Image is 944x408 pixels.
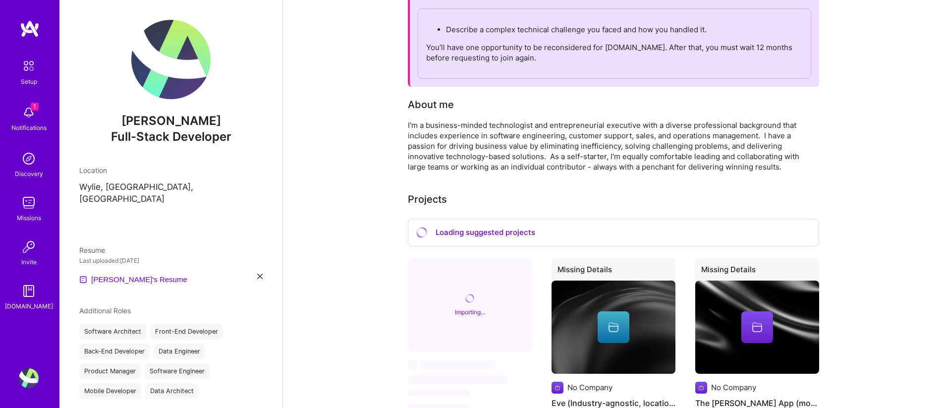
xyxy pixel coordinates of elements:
div: About me [408,97,454,112]
div: Data Engineer [154,344,205,359]
img: discovery [19,149,39,169]
div: Location [79,165,263,175]
div: Invite [21,257,37,267]
img: User Avatar [131,20,211,99]
img: teamwork [19,193,39,213]
i: icon CircleLoadingViolet [465,294,474,303]
div: [DOMAIN_NAME] [5,301,53,311]
span: ‌ [408,390,470,396]
div: Setup [21,76,37,87]
div: Projects [408,192,447,207]
span: Additional Roles [79,306,131,315]
div: Notifications [11,122,47,133]
div: Front-End Developer [150,324,223,340]
i: icon CircleLoadingViolet [416,227,428,238]
p: You’ll have one opportunity to be reconsidered for [DOMAIN_NAME]. After that, you must wait 12 mo... [426,42,803,63]
span: ‌ [408,360,417,369]
img: Invite [19,237,39,257]
i: icon Close [257,274,263,279]
span: 1 [31,103,39,111]
div: Loading suggested projects [408,219,819,247]
div: Software Engineer [145,363,210,379]
div: I'm a business-minded technologist and entrepreneurial executive with a diverse professional back... [408,120,804,172]
p: Wylie, [GEOGRAPHIC_DATA], [GEOGRAPHIC_DATA] [79,181,263,205]
div: Discovery [15,169,43,179]
div: Back-End Developer [79,344,150,359]
span: ‌ [408,375,507,384]
div: Missing Details [552,258,675,285]
img: Company logo [552,382,563,394]
div: Missions [17,213,41,223]
img: Company logo [695,382,707,394]
div: Product Manager [79,363,141,379]
div: No Company [567,382,612,393]
img: bell [19,103,39,122]
span: Resume [79,246,105,254]
img: guide book [19,281,39,301]
div: Data Architect [145,383,199,399]
a: [PERSON_NAME]'s Resume [79,274,187,286]
span: [PERSON_NAME] [79,114,263,128]
div: Software Architect [79,324,146,340]
img: logo [20,20,40,38]
img: cover [695,281,819,374]
p: Describe a complex technical challenge you faced and how you handled it. [446,24,803,35]
a: User Avatar [16,368,41,388]
div: No Company [711,382,756,393]
img: User Avatar [19,368,39,388]
img: setup [18,56,39,76]
span: ‌ [421,360,495,369]
div: Missing Details [695,258,819,285]
div: Importing... [455,307,485,317]
img: Resume [79,276,87,284]
img: cover [552,281,675,374]
div: Last uploaded: [DATE] [79,255,263,266]
span: Full-Stack Developer [111,129,231,144]
div: Mobile Developer [79,383,141,399]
